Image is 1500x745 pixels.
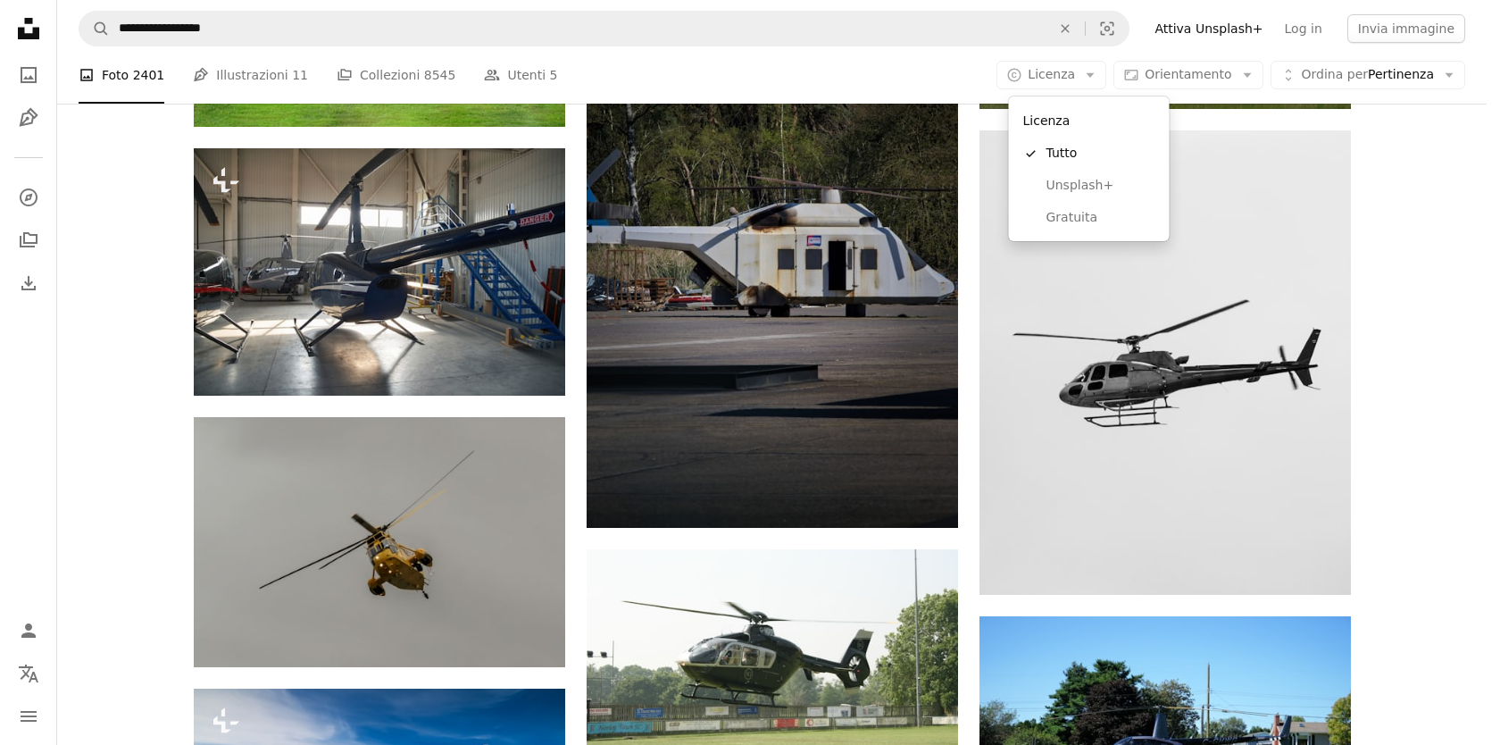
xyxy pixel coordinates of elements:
span: Tutto [1046,145,1155,163]
div: Licenza [1009,96,1170,241]
span: Licenza [1028,67,1075,81]
span: Gratuita [1046,209,1155,227]
div: Licenza [1016,104,1162,138]
button: Orientamento [1113,61,1262,89]
button: Licenza [996,61,1106,89]
span: Unsplash+ [1046,177,1155,195]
